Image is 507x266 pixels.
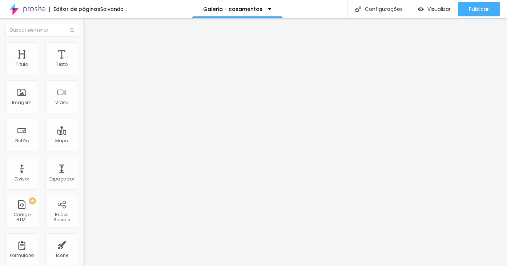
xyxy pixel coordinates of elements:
div: Mapa [55,138,68,143]
img: Icone [70,28,74,32]
div: Vídeo [55,100,68,105]
img: view-1.svg [418,6,424,12]
div: Editor de páginas [49,7,100,12]
div: Botão [15,138,29,143]
iframe: Editor [84,18,507,266]
div: Ícone [56,253,68,258]
div: Texto [56,62,68,67]
div: Imagem [12,100,32,105]
p: Galeria - casamentos [203,7,262,12]
div: Divisor [15,176,29,182]
button: Publicar [458,2,500,16]
span: Publicar [469,6,489,12]
input: Buscar elemento [5,24,78,37]
button: Visualizar [410,2,458,16]
div: Salvando... [100,7,127,12]
div: Espaçador [49,176,74,182]
div: Código HTML [7,212,36,223]
img: Icone [355,6,361,12]
div: Título [16,62,28,67]
div: Redes Sociais [47,212,76,223]
span: Visualizar [427,6,451,12]
div: Formulário [10,253,34,258]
